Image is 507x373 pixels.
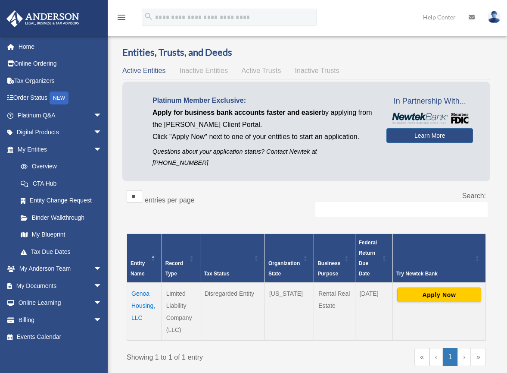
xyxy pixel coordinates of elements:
[457,348,471,366] a: Next
[268,260,300,277] span: Organization State
[355,283,392,341] td: [DATE]
[93,311,111,329] span: arrow_drop_down
[6,141,111,158] a: My Entitiesarrow_drop_down
[392,234,485,283] th: Try Newtek Bank : Activate to sort
[152,107,373,131] p: by applying from the [PERSON_NAME] Client Portal.
[162,234,200,283] th: Record Type: Activate to sort
[355,234,392,283] th: Federal Return Due Date: Activate to sort
[242,67,281,74] span: Active Trusts
[165,260,183,277] span: Record Type
[429,348,443,366] a: Previous
[162,283,200,341] td: Limited Liability Company (LLC)
[127,348,300,364] div: Showing 1 to 1 of 1 entry
[314,234,355,283] th: Business Purpose: Activate to sort
[152,95,373,107] p: Platinum Member Exclusive:
[4,10,82,27] img: Anderson Advisors Platinum Portal
[6,311,115,329] a: Billingarrow_drop_down
[6,89,115,107] a: Order StatusNEW
[6,124,115,141] a: Digital Productsarrow_drop_down
[397,288,481,302] button: Apply Now
[443,348,458,366] a: 1
[386,95,473,108] span: In Partnership With...
[93,294,111,312] span: arrow_drop_down
[131,260,145,277] span: Entity Name
[12,192,111,209] a: Entity Change Request
[144,12,153,21] i: search
[200,283,264,341] td: Disregarded Entity
[6,38,115,55] a: Home
[12,243,111,260] a: Tax Due Dates
[264,283,314,341] td: [US_STATE]
[12,226,111,243] a: My Blueprint
[6,329,115,346] a: Events Calendar
[462,192,486,199] label: Search:
[93,107,111,124] span: arrow_drop_down
[12,175,111,192] a: CTA Hub
[6,72,115,89] a: Tax Organizers
[93,277,111,295] span: arrow_drop_down
[295,67,339,74] span: Inactive Trusts
[93,260,111,278] span: arrow_drop_down
[391,113,469,124] img: NewtekBankLogoSM.png
[180,67,228,74] span: Inactive Entities
[6,260,115,278] a: My Anderson Teamarrow_drop_down
[122,67,165,74] span: Active Entities
[488,11,501,23] img: User Pic
[471,348,486,366] a: Last
[414,348,429,366] a: First
[145,196,195,204] label: entries per page
[93,141,111,158] span: arrow_drop_down
[152,109,321,116] span: Apply for business bank accounts faster and easier
[264,234,314,283] th: Organization State: Activate to sort
[152,146,373,168] p: Questions about your application status? Contact Newtek at [PHONE_NUMBER]
[317,260,340,277] span: Business Purpose
[6,277,115,294] a: My Documentsarrow_drop_down
[6,55,115,73] a: Online Ordering
[200,234,264,283] th: Tax Status: Activate to sort
[152,131,373,143] p: Click "Apply Now" next to one of your entities to start an application.
[12,209,111,226] a: Binder Walkthrough
[50,92,68,104] div: NEW
[116,12,127,22] i: menu
[314,283,355,341] td: Rental Real Estate
[396,269,473,279] div: Try Newtek Bank
[122,46,490,59] h3: Entities, Trusts, and Deeds
[359,240,377,277] span: Federal Return Due Date
[116,15,127,22] a: menu
[12,158,106,175] a: Overview
[204,271,230,277] span: Tax Status
[93,124,111,142] span: arrow_drop_down
[127,283,162,341] td: Genoa Housing, LLC
[6,294,115,312] a: Online Learningarrow_drop_down
[386,128,473,143] a: Learn More
[6,107,115,124] a: Platinum Q&Aarrow_drop_down
[127,234,162,283] th: Entity Name: Activate to invert sorting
